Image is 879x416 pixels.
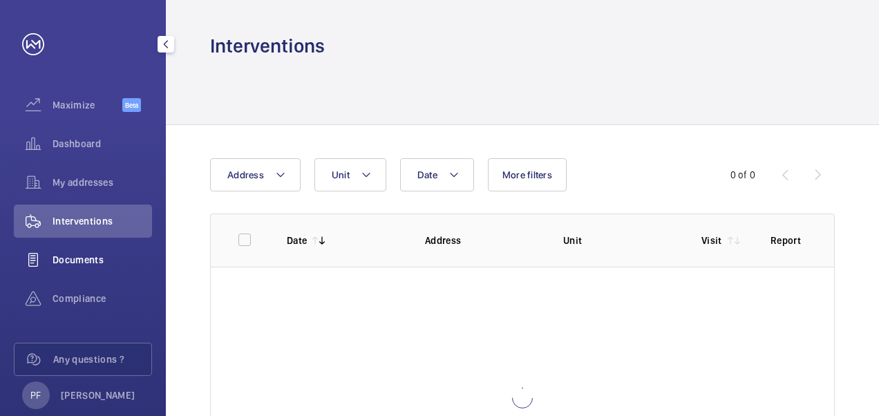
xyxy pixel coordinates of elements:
[730,168,755,182] div: 0 of 0
[502,169,552,180] span: More filters
[771,234,806,247] p: Report
[53,352,151,366] span: Any questions ?
[314,158,386,191] button: Unit
[400,158,474,191] button: Date
[53,137,152,151] span: Dashboard
[122,98,141,112] span: Beta
[488,158,567,191] button: More filters
[53,98,122,112] span: Maximize
[563,234,679,247] p: Unit
[701,234,722,247] p: Visit
[210,33,325,59] h1: Interventions
[210,158,301,191] button: Address
[417,169,437,180] span: Date
[53,253,152,267] span: Documents
[425,234,541,247] p: Address
[332,169,350,180] span: Unit
[30,388,41,402] p: PF
[53,214,152,228] span: Interventions
[53,176,152,189] span: My addresses
[287,234,307,247] p: Date
[227,169,264,180] span: Address
[53,292,152,305] span: Compliance
[61,388,135,402] p: [PERSON_NAME]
